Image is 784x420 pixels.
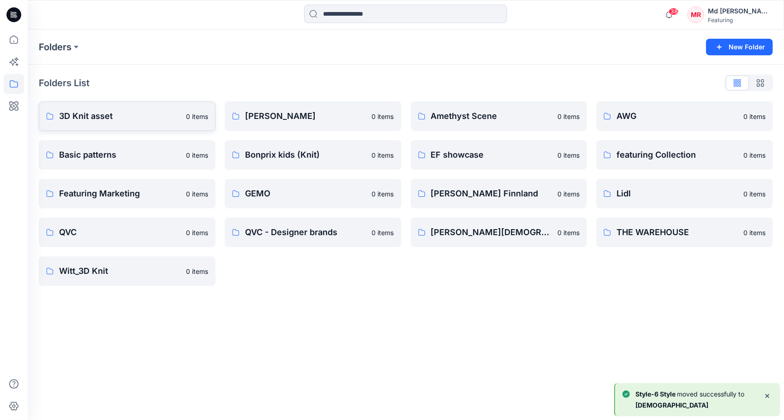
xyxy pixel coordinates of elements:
[225,101,401,131] a: [PERSON_NAME]0 items
[635,389,756,411] p: moved successfully to
[245,226,366,239] p: QVC - Designer brands
[186,189,208,199] p: 0 items
[616,226,738,239] p: THE WAREHOUSE
[372,228,394,237] p: 0 items
[39,218,215,247] a: QVC0 items
[743,228,766,237] p: 0 items
[706,39,773,55] button: New Folder
[186,228,208,237] p: 0 items
[557,150,580,160] p: 0 items
[411,179,587,208] a: [PERSON_NAME] Finnland0 items
[39,101,215,131] a: 3D Knit asset0 items
[186,266,208,276] p: 0 items
[596,218,773,247] a: THE WAREHOUSE0 items
[616,187,738,200] p: Lidl
[39,140,215,170] a: Basic patterns0 items
[708,17,772,24] div: Featuring
[596,140,773,170] a: featuring Collection0 items
[431,110,552,123] p: Amethyst Scene
[688,6,704,23] div: MR
[39,179,215,208] a: Featuring Marketing0 items
[186,150,208,160] p: 0 items
[743,150,766,160] p: 0 items
[431,187,552,200] p: [PERSON_NAME] Finnland
[743,189,766,199] p: 0 items
[225,179,401,208] a: GEMO0 items
[557,112,580,121] p: 0 items
[39,41,72,53] a: Folders
[372,189,394,199] p: 0 items
[743,112,766,121] p: 0 items
[557,189,580,199] p: 0 items
[669,8,679,15] span: 38
[245,187,366,200] p: GEMO
[59,226,180,239] p: QVC
[610,379,784,420] div: Notifications-bottom-right
[59,187,180,200] p: Featuring Marketing
[59,148,180,161] p: Basic patterns
[59,265,180,278] p: Witt_3D Knit
[186,112,208,121] p: 0 items
[635,390,677,398] b: Style-6 Style
[372,150,394,160] p: 0 items
[372,112,394,121] p: 0 items
[596,179,773,208] a: Lidl0 items
[245,110,366,123] p: [PERSON_NAME]
[431,148,552,161] p: EF showcase
[411,140,587,170] a: EF showcase0 items
[616,148,738,161] p: featuring Collection
[557,228,580,237] p: 0 items
[635,401,708,409] b: [DEMOGRAPHIC_DATA]
[39,256,215,286] a: Witt_3D Knit0 items
[431,226,552,239] p: [PERSON_NAME][DEMOGRAPHIC_DATA]'s Personal Zone
[411,218,587,247] a: [PERSON_NAME][DEMOGRAPHIC_DATA]'s Personal Zone0 items
[616,110,738,123] p: AWG
[411,101,587,131] a: Amethyst Scene0 items
[708,6,772,17] div: Md [PERSON_NAME][DEMOGRAPHIC_DATA]
[225,140,401,170] a: Bonprix kids (Knit)0 items
[39,76,90,90] p: Folders List
[225,218,401,247] a: QVC - Designer brands0 items
[596,101,773,131] a: AWG0 items
[245,148,366,161] p: Bonprix kids (Knit)
[59,110,180,123] p: 3D Knit asset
